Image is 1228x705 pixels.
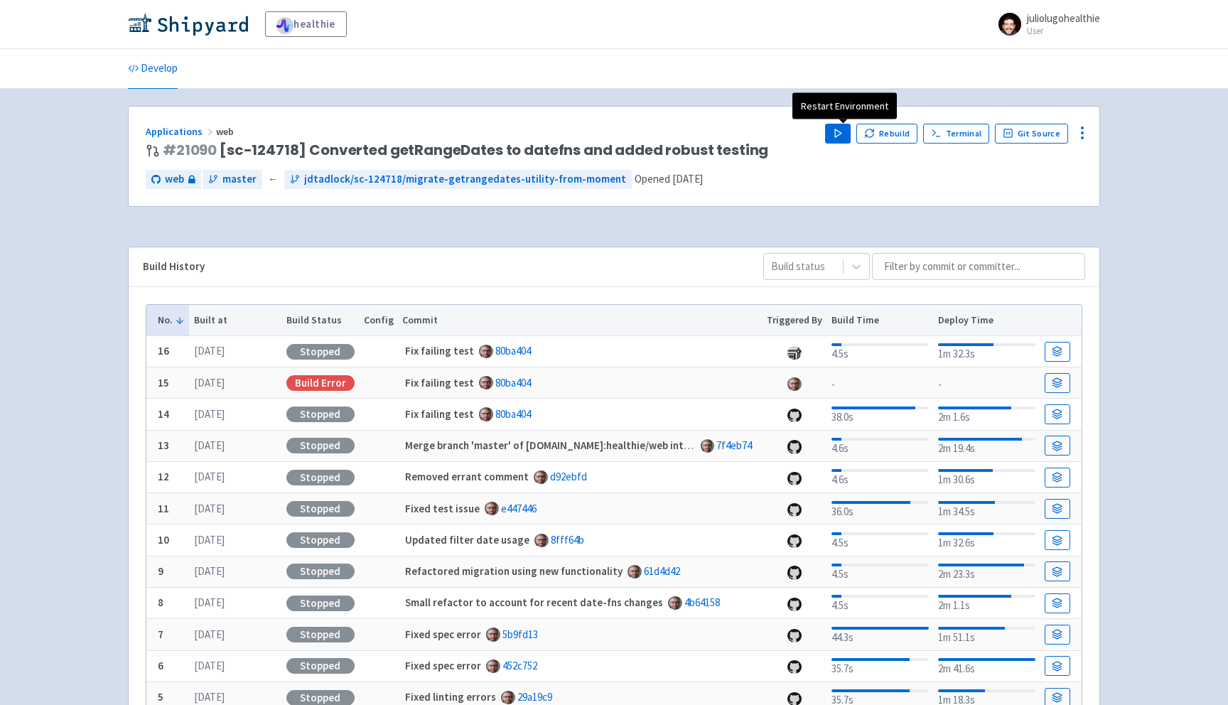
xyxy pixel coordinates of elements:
time: [DATE] [194,628,225,641]
div: 1m 32.6s [938,529,1035,551]
div: Stopped [286,470,355,485]
div: Build Error [286,375,355,391]
a: d92ebfd [550,470,587,483]
strong: Removed errant comment [405,470,529,483]
a: Build Details [1045,373,1070,393]
div: 2m 1.1s [938,592,1035,614]
a: 7f4eb74 [716,438,752,452]
strong: Fixed linting errors [405,690,496,704]
a: e447446 [501,502,537,515]
th: Config [359,305,398,336]
div: 38.0s [831,404,929,426]
strong: Merge branch 'master' of [DOMAIN_NAME]:healthie/web into jdtadlock/sc-124718/migrate-getrangedate... [405,438,1014,452]
div: - [938,374,1035,393]
time: [DATE] [194,438,225,452]
strong: Small refactor to account for recent date-fns changes [405,596,663,609]
button: No. [158,313,185,328]
a: Build Details [1045,404,1070,424]
strong: Refactored migration using new functionality [405,564,623,578]
b: 7 [158,628,163,641]
a: master [203,170,262,189]
b: 11 [158,502,169,515]
strong: Fixed spec error [405,628,481,641]
a: #21090 [163,140,217,160]
div: Build History [143,259,740,275]
a: juliolugohealthie User [990,13,1100,36]
a: Build Details [1045,593,1070,613]
a: 5b9fd13 [502,628,538,641]
strong: Updated filter date usage [405,533,529,547]
a: Build Details [1045,561,1070,581]
time: [DATE] [194,659,225,672]
div: Stopped [286,407,355,422]
b: 9 [158,564,163,578]
div: - [831,374,929,393]
b: 15 [158,376,169,389]
span: Opened [635,172,703,185]
div: 35.7s [831,655,929,677]
button: Play [825,124,851,144]
strong: Fixed test issue [405,502,480,515]
a: web [146,170,201,189]
div: 36.0s [831,498,929,520]
a: Build Details [1045,468,1070,488]
div: 4.5s [831,529,929,551]
time: [DATE] [194,533,225,547]
button: Rebuild [856,124,917,144]
a: 4b64158 [684,596,720,609]
a: Applications [146,125,216,138]
a: Build Details [1045,499,1070,519]
span: jdtadlock/sc-124718/migrate-getrangedates-utility-from-moment [304,171,626,188]
th: Commit [398,305,763,336]
strong: Fix failing test [405,344,474,357]
div: 4.6s [831,466,929,488]
div: 1m 34.5s [938,498,1035,520]
a: jdtadlock/sc-124718/migrate-getrangedates-utility-from-moment [284,170,632,189]
span: ← [268,171,279,188]
time: [DATE] [194,690,225,704]
th: Build Time [826,305,933,336]
div: Stopped [286,658,355,674]
b: 6 [158,659,163,672]
div: 2m 19.4s [938,435,1035,457]
div: 1m 51.1s [938,624,1035,646]
div: 1m 30.6s [938,466,1035,488]
th: Deploy Time [933,305,1040,336]
a: Develop [128,49,178,89]
div: 2m 23.3s [938,561,1035,583]
a: Build Details [1045,530,1070,550]
div: 2m 41.6s [938,655,1035,677]
time: [DATE] [194,502,225,515]
span: master [222,171,257,188]
time: [DATE] [194,596,225,609]
time: [DATE] [194,376,225,389]
div: 1m 32.3s [938,340,1035,362]
time: [DATE] [672,172,703,185]
a: Build Details [1045,342,1070,362]
div: Stopped [286,438,355,453]
span: web [165,171,184,188]
a: Git Source [995,124,1068,144]
a: 80ba404 [495,376,531,389]
a: 80ba404 [495,407,531,421]
div: Stopped [286,564,355,579]
div: 4.6s [831,435,929,457]
div: 4.5s [831,340,929,362]
a: 452c752 [502,659,537,672]
div: 2m 1.6s [938,404,1035,426]
b: 14 [158,407,169,421]
a: Terminal [923,124,989,144]
th: Built at [189,305,281,336]
img: Shipyard logo [128,13,248,36]
strong: Fix failing test [405,376,474,389]
small: User [1027,26,1100,36]
b: 10 [158,533,169,547]
div: Stopped [286,501,355,517]
time: [DATE] [194,344,225,357]
div: 4.5s [831,561,929,583]
b: 13 [158,438,169,452]
input: Filter by commit or committer... [872,253,1085,280]
span: [sc-124718] Converted getRangeDates to datefns and added robust testing [163,142,768,158]
time: [DATE] [194,407,225,421]
div: Stopped [286,596,355,611]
